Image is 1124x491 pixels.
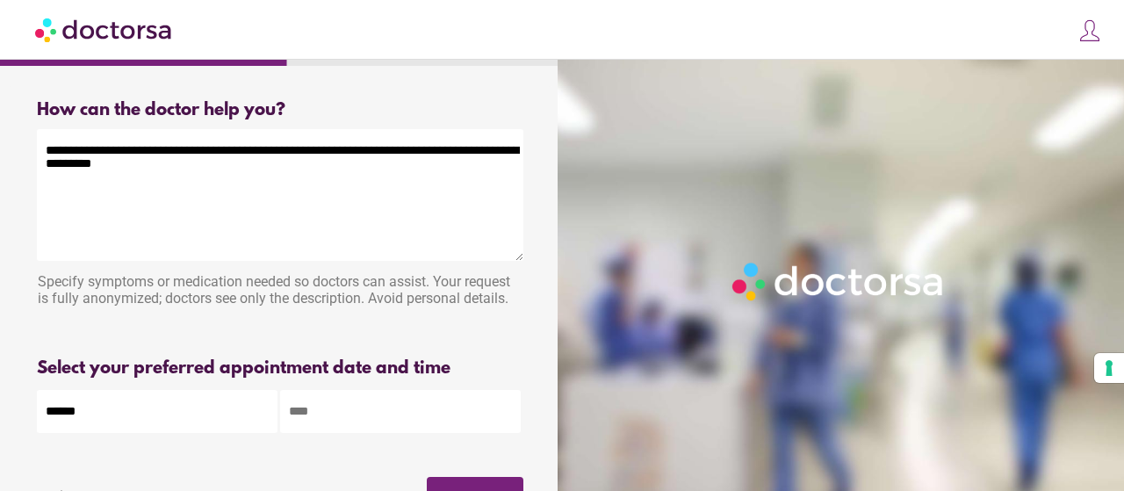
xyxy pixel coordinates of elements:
div: How can the doctor help you? [37,100,523,120]
button: Your consent preferences for tracking technologies [1094,353,1124,383]
div: Specify symptoms or medication needed so doctors can assist. Your request is fully anonymized; do... [37,264,523,320]
img: Logo-Doctorsa-trans-White-partial-flat.png [726,256,951,307]
img: icons8-customer-100.png [1077,18,1102,43]
img: Doctorsa.com [35,10,174,49]
div: Select your preferred appointment date and time [37,358,523,379]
